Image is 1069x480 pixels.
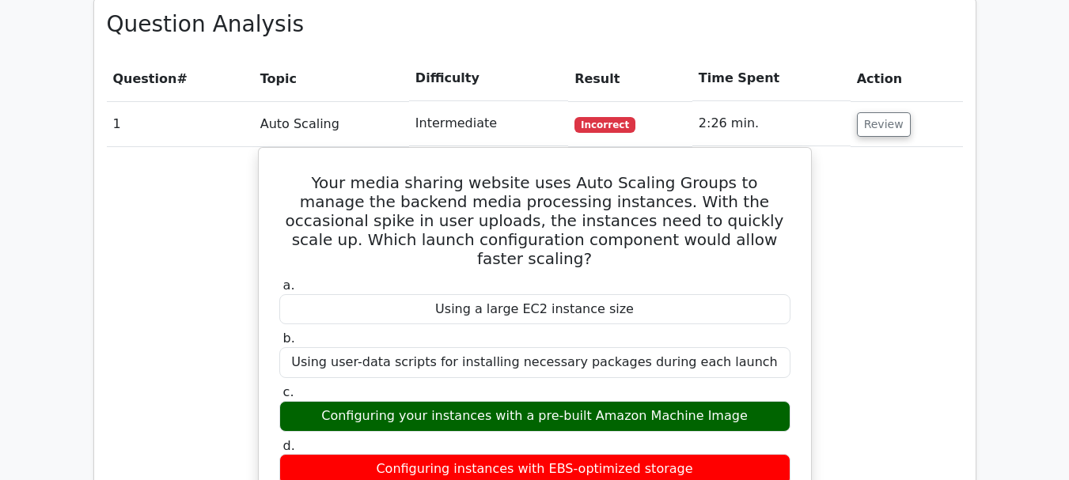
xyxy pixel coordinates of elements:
h3: Question Analysis [107,11,963,38]
span: a. [283,278,295,293]
th: Difficulty [409,56,568,101]
span: c. [283,384,294,399]
button: Review [857,112,911,137]
h5: Your media sharing website uses Auto Scaling Groups to manage the backend media processing instan... [278,173,792,268]
span: Question [113,71,177,86]
th: Time Spent [692,56,851,101]
div: Configuring your instances with a pre-built Amazon Machine Image [279,401,790,432]
div: Using user-data scripts for installing necessary packages during each launch [279,347,790,378]
td: 1 [107,101,254,146]
div: Using a large EC2 instance size [279,294,790,325]
th: Action [851,56,963,101]
td: Auto Scaling [254,101,409,146]
span: b. [283,331,295,346]
th: Topic [254,56,409,101]
th: Result [568,56,692,101]
td: 2:26 min. [692,101,851,146]
span: Incorrect [574,117,635,133]
span: d. [283,438,295,453]
th: # [107,56,254,101]
td: Intermediate [409,101,568,146]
